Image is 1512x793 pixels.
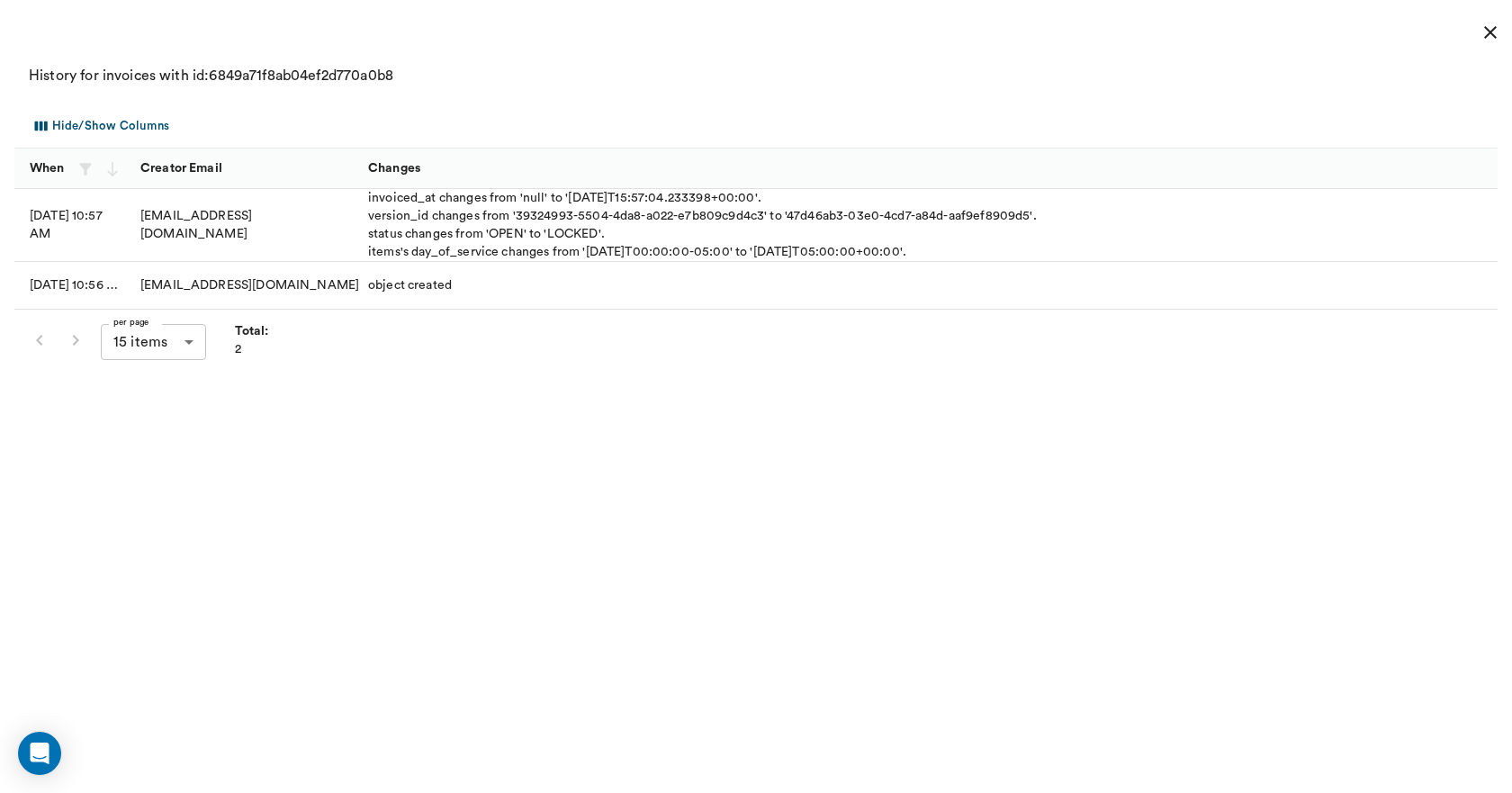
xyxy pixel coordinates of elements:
[18,732,61,775] div: Open Intercom Messenger
[101,324,206,360] div: 15 items
[30,207,122,243] div: 06/11/25 10:57 AM
[30,162,65,175] strong: When
[113,316,149,329] label: per page
[26,112,174,140] button: Select columns
[131,262,359,309] div: [EMAIL_ADDRESS][DOMAIN_NAME]
[131,189,359,262] div: [EMAIL_ADDRESS][DOMAIN_NAME]
[140,162,222,175] strong: Creator Email
[30,276,122,294] div: 06/11/25 10:56 AM
[368,243,1037,261] div: items's day_of_service changes from '[DATE]T00:00:00-05:00' to '[DATE]T05:00:00+00:00'.
[1472,14,1508,50] button: close
[368,276,452,294] div: object created
[368,225,1037,243] div: status changes from 'OPEN' to 'LOCKED'.
[368,207,1037,225] div: version_id changes from '39324993-5504-4da8-a022-e7b809c9d4c3' to '47d46ab3-03e0-4cd7-a84d-aaf9ef...
[235,325,269,338] strong: Total:
[359,149,1498,189] div: Changes
[1453,156,1479,181] button: Sort
[368,143,420,194] div: Changes
[368,189,1037,207] div: invoiced_at changes from 'null' to '[DATE]T15:57:04.233398+00:00'.
[29,65,1483,86] div: History for invoices with id:6849a71f8ab04ef2d770a0b8
[368,276,452,294] div: Created
[235,322,269,358] div: 2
